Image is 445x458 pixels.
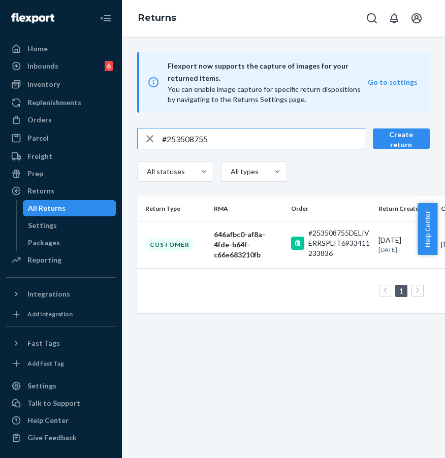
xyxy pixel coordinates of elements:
[6,378,116,394] a: Settings
[162,128,365,149] input: Search returns by rma, id, tracking number
[27,61,58,71] div: Inbounds
[168,60,368,84] span: Flexport now supports the capture of images for your returned items.
[27,186,54,196] div: Returns
[6,76,116,92] a: Inventory
[27,97,81,108] div: Replenishments
[374,197,437,221] th: Return Created
[231,167,257,177] div: All types
[6,112,116,128] a: Orders
[6,41,116,57] a: Home
[6,58,116,74] a: Inbounds6
[27,338,60,348] div: Fast Tags
[28,203,66,213] div: All Returns
[23,200,116,216] a: All Returns
[397,286,405,295] a: Page 1 is your current page
[378,235,433,254] div: [DATE]
[27,255,61,265] div: Reporting
[308,228,370,258] div: #253508755DELIVERRSPLIT6933411233836
[27,310,73,318] div: Add Integration
[384,8,404,28] button: Open notifications
[28,220,57,231] div: Settings
[27,169,43,179] div: Prep
[23,235,116,251] a: Packages
[105,61,113,71] div: 6
[406,8,427,28] button: Open account menu
[27,398,80,408] div: Talk to Support
[27,433,77,443] div: Give Feedback
[138,12,176,23] a: Returns
[11,13,54,23] img: Flexport logo
[6,335,116,351] button: Fast Tags
[130,4,184,33] ol: breadcrumbs
[27,415,69,426] div: Help Center
[6,148,116,165] a: Freight
[27,289,70,299] div: Integrations
[27,115,52,125] div: Orders
[27,359,64,368] div: Add Fast Tag
[96,8,116,28] button: Close Navigation
[6,252,116,268] a: Reporting
[287,197,374,221] th: Order
[6,306,116,322] a: Add Integration
[145,238,194,251] div: Customer
[362,8,382,28] button: Open Search Box
[210,197,287,221] th: RMA
[147,167,183,177] div: All statuses
[379,428,435,453] iframe: Opens a widget where you can chat to one of our agents
[27,381,56,391] div: Settings
[27,44,48,54] div: Home
[6,355,116,372] a: Add Fast Tag
[6,94,116,111] a: Replenishments
[378,245,433,254] p: [DATE]
[418,203,437,255] button: Help Center
[373,128,430,149] button: Create return
[6,430,116,446] button: Give Feedback
[27,79,60,89] div: Inventory
[28,238,60,248] div: Packages
[6,166,116,182] a: Prep
[168,85,361,104] span: You can enable image capture for specific return dispositions by navigating to the Returns Settin...
[27,151,52,161] div: Freight
[6,395,116,411] button: Talk to Support
[23,217,116,234] a: Settings
[6,412,116,429] a: Help Center
[214,230,283,260] div: 646afbc0-af8a-4fde-b64f-c66e683210fb
[368,77,418,87] button: Go to settings
[137,197,210,221] th: Return Type
[6,286,116,302] button: Integrations
[6,130,116,146] a: Parcel
[6,183,116,199] a: Returns
[27,133,49,143] div: Parcel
